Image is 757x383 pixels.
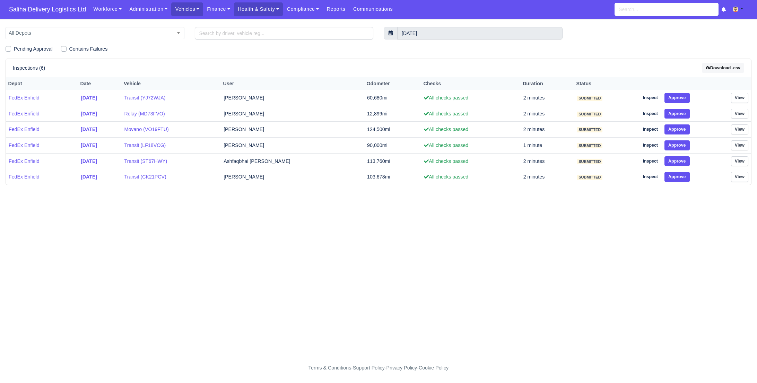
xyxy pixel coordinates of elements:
[13,65,45,71] h6: Inspections (6)
[81,157,119,165] a: [DATE]
[577,127,602,132] span: submitted
[639,93,662,103] a: Inspect
[6,27,184,39] span: All Depots
[521,90,574,106] td: 2 minutes
[78,77,122,90] th: Date
[81,95,97,101] strong: [DATE]
[731,93,748,103] a: View
[203,2,234,16] a: Finance
[81,94,119,102] a: [DATE]
[521,106,574,122] td: 2 minutes
[364,90,421,106] td: 60,680mi
[181,364,576,372] div: - - -
[639,172,662,182] a: Inspect
[364,153,421,169] td: 113,760mi
[424,111,468,116] span: All checks passed
[9,125,75,133] a: FedEx Enfield
[577,112,602,117] span: submitted
[364,122,421,138] td: 124,500mi
[9,157,75,165] a: FedEx Enfield
[577,96,602,101] span: submitted
[639,109,662,119] a: Inspect
[221,138,364,154] td: [PERSON_NAME]
[419,365,449,371] a: Cookie Policy
[124,94,218,102] a: Transit (YJ72WJA)
[639,124,662,134] a: Inspect
[221,153,364,169] td: Ashfaqbhai [PERSON_NAME]
[424,127,468,132] span: All checks passed
[171,2,203,16] a: Vehicles
[521,122,574,138] td: 2 minutes
[615,3,719,16] input: Search...
[577,159,602,164] span: submitted
[353,365,385,371] a: Support Policy
[221,122,364,138] td: [PERSON_NAME]
[521,169,574,185] td: 2 minutes
[6,29,184,37] span: All Depots
[221,90,364,106] td: [PERSON_NAME]
[81,127,97,132] strong: [DATE]
[424,142,468,148] span: All checks passed
[81,174,97,180] strong: [DATE]
[664,109,690,119] button: Approve
[731,124,748,134] a: View
[731,156,748,166] a: View
[81,111,97,116] strong: [DATE]
[364,169,421,185] td: 103,678mi
[81,142,97,148] strong: [DATE]
[424,158,468,164] span: All checks passed
[125,2,171,16] a: Administration
[731,172,748,182] a: View
[664,156,690,166] button: Approve
[731,140,748,150] a: View
[424,174,468,180] span: All checks passed
[323,2,349,16] a: Reports
[221,169,364,185] td: [PERSON_NAME]
[283,2,323,16] a: Compliance
[81,158,97,164] strong: [DATE]
[521,77,574,90] th: Duration
[124,141,218,149] a: Transit (LF18VCG)
[6,2,89,16] span: Saliha Delivery Logistics Ltd
[521,138,574,154] td: 1 minute
[122,77,221,90] th: Vehicle
[386,365,417,371] a: Privacy Policy
[308,365,351,371] a: Terms & Conditions
[9,94,75,102] a: FedEx Enfield
[124,125,218,133] a: Movano (VO19FTU)
[364,77,421,90] th: Odometer
[81,173,119,181] a: [DATE]
[124,173,218,181] a: Transit (CK21PCV)
[577,175,602,180] span: submitted
[234,2,283,16] a: Health & Safety
[577,143,602,148] span: submitted
[349,2,397,16] a: Communications
[731,109,748,119] a: View
[664,140,690,150] button: Approve
[81,110,119,118] a: [DATE]
[424,95,468,101] span: All checks passed
[9,173,75,181] a: FedEx Enfield
[6,77,78,90] th: Depot
[221,77,364,90] th: User
[124,110,218,118] a: Relay (MD73FVO)
[6,3,89,16] a: Saliha Delivery Logistics Ltd
[9,110,75,118] a: FedEx Enfield
[364,138,421,154] td: 90,000mi
[69,45,108,53] label: Contains Failures
[364,106,421,122] td: 12,899mi
[664,172,690,182] button: Approve
[81,125,119,133] a: [DATE]
[664,124,690,134] button: Approve
[9,141,75,149] a: FedEx Enfield
[421,77,521,90] th: Checks
[221,106,364,122] td: [PERSON_NAME]
[195,27,374,40] input: Search by driver, vehicle reg...
[89,2,125,16] a: Workforce
[639,156,662,166] a: Inspect
[521,153,574,169] td: 2 minutes
[81,141,119,149] a: [DATE]
[124,157,218,165] a: Transit (ST67HWY)
[14,45,53,53] label: Pending Approval
[639,140,662,150] a: Inspect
